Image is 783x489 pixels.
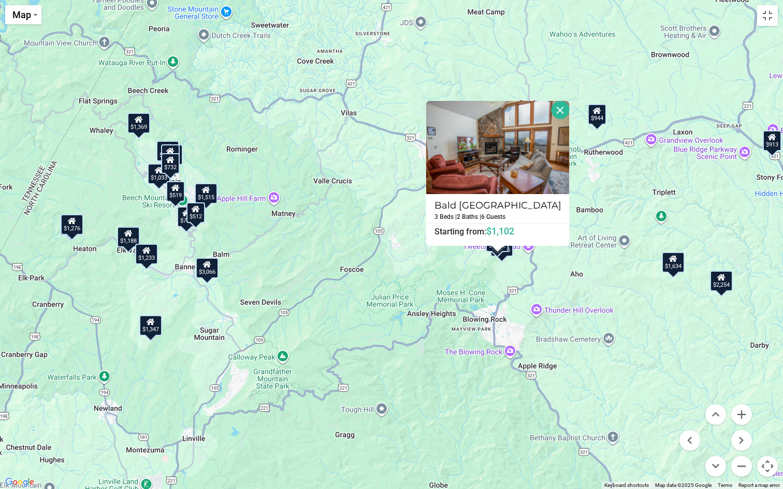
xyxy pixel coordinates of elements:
[731,430,752,451] button: Move right
[731,456,752,477] button: Zoom out
[738,482,780,488] a: Report a map error
[490,236,513,257] div: $1,515
[655,482,712,488] span: Map data ©2025 Google
[426,194,570,237] a: Bald [GEOGRAPHIC_DATA] 2 Baths | 6 Guests Starting from:$1,102
[552,101,570,119] button: Close
[481,214,505,220] h5: 6 Guests
[588,104,606,125] div: $944
[731,404,752,425] button: Zoom in
[457,214,481,220] h5: 2 Baths |
[486,226,514,236] span: $1,102
[757,456,778,477] button: Map camera controls
[426,101,570,194] img: Bald Eagle Bluff
[763,130,781,151] div: $913
[679,430,700,451] button: Move left
[705,456,726,477] button: Move down
[662,251,685,272] div: $1,634
[718,482,732,488] a: Terms (opens in new tab)
[705,404,726,425] button: Move up
[427,197,569,214] h4: Bald [GEOGRAPHIC_DATA]
[427,226,569,236] h6: Starting from:
[710,270,733,291] div: $2,254
[604,482,649,489] button: Keyboard shortcuts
